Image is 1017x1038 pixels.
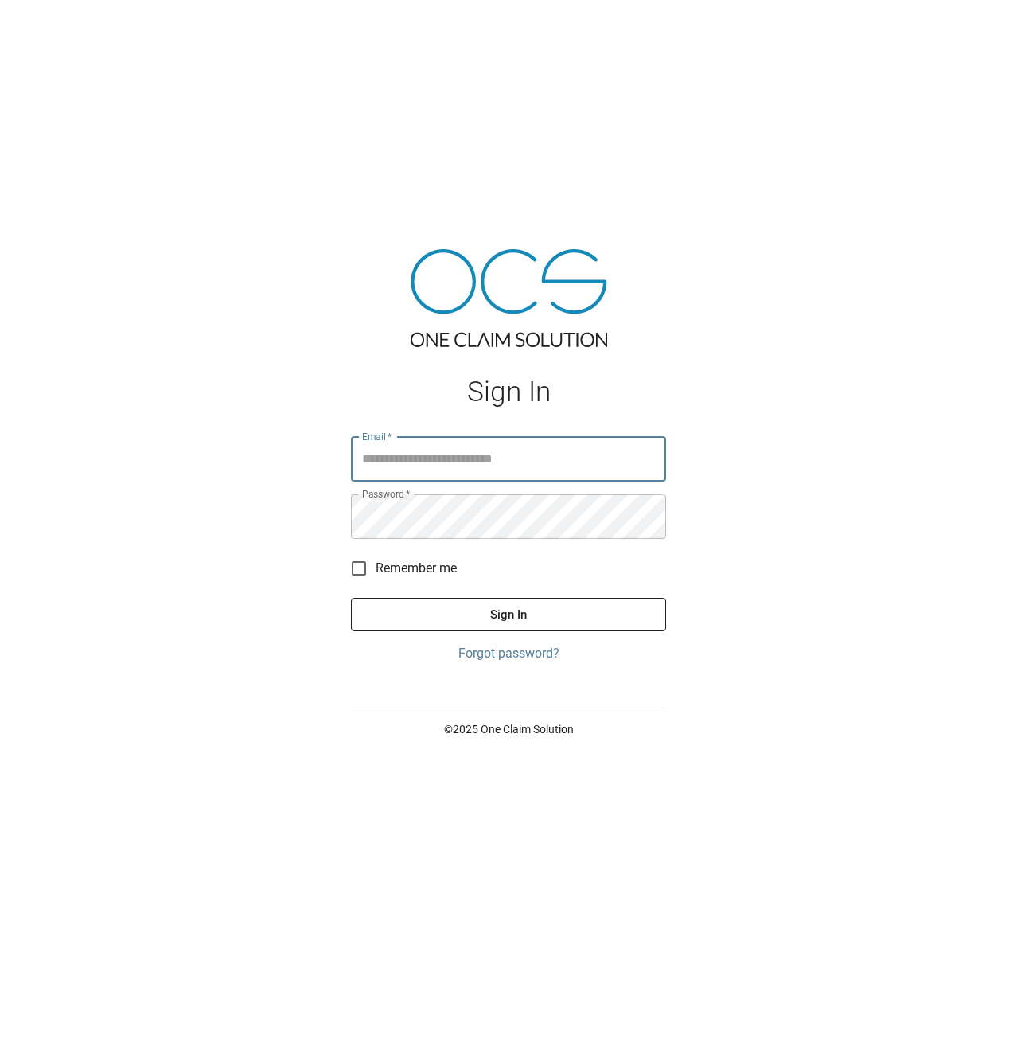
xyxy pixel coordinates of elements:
[362,430,392,443] label: Email
[362,487,410,501] label: Password
[351,644,666,663] a: Forgot password?
[351,598,666,631] button: Sign In
[411,249,607,347] img: ocs-logo-tra.png
[19,10,83,41] img: ocs-logo-white-transparent.png
[351,721,666,737] p: © 2025 One Claim Solution
[351,376,666,408] h1: Sign In
[376,559,457,578] span: Remember me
